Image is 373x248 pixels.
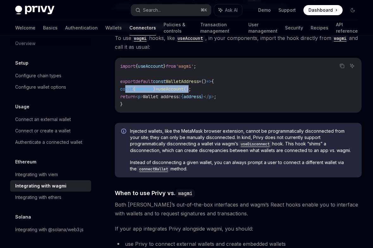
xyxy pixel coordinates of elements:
div: Integrating with viem [15,171,58,178]
div: Integrating with wagmi [15,182,66,190]
a: Configure wallet options [10,81,91,93]
span: import [120,63,135,69]
h5: Ethereum [15,158,36,166]
span: p [209,94,211,99]
span: => [206,79,211,84]
span: useAccount [158,86,183,92]
span: address [135,86,153,92]
button: Ask AI [348,62,356,70]
span: = [156,86,158,92]
span: Injected wallets, like the MetaMask browser extension, cannot be programmatically disconnected fr... [130,128,355,154]
code: connectWallet [137,166,171,172]
a: useAccount [175,35,205,41]
span: Ask AI [225,7,238,13]
a: Support [278,7,296,13]
span: < [135,94,138,99]
span: from [166,63,176,69]
a: wagmi [131,35,149,41]
a: Policies & controls [164,20,193,35]
h5: Usage [15,103,29,111]
button: Search...⌘K [131,4,211,16]
a: wagmi [331,35,349,41]
span: () [201,79,206,84]
div: Configure chain types [15,72,61,79]
a: Integrating with wagmi [10,180,91,192]
span: address [183,94,201,99]
span: const [153,79,166,84]
a: Wallets [105,20,122,35]
svg: Info [121,129,127,135]
span: { [181,94,183,99]
span: default [135,79,153,84]
a: Integrating with viem [10,169,91,180]
a: Demo [258,7,271,13]
span: > [211,94,214,99]
span: 'wagmi' [176,63,194,69]
span: useAccount [138,63,163,69]
span: } [201,94,204,99]
div: Configure wallet options [15,83,66,91]
code: wagmi [331,35,349,42]
span: If your app integrates Privy alongside wagmi, you should: [115,224,362,233]
span: { [135,63,138,69]
span: Both [PERSON_NAME]’s out-of-the-box interfaces and wagmi’s React hooks enable you to interface wi... [115,200,362,218]
button: Copy the contents from the code block [338,62,346,70]
button: Ask AI [214,4,242,16]
span: To use hooks, like , in your components, import the hook directly from and call it as usual: [115,34,362,51]
div: Authenticate a connected wallet [15,138,82,146]
span: > [140,94,143,99]
code: useDisconnect [238,141,272,147]
span: p [138,94,140,99]
span: export [120,79,135,84]
h5: Setup [15,59,28,67]
span: } [163,63,166,69]
span: WalletAddress [166,79,199,84]
span: </ [204,94,209,99]
a: Basics [43,20,58,35]
a: Configure chain types [10,70,91,81]
span: Dashboard [308,7,333,13]
span: } [153,86,156,92]
code: wagmi [176,189,195,197]
a: connectWallet [137,166,171,171]
span: ; [194,63,196,69]
div: Search... [143,6,161,14]
div: Connect or create a wallet [15,127,71,135]
img: dark logo [15,6,54,15]
a: Connect or create a wallet [10,125,91,137]
a: User management [248,20,277,35]
a: Integrating with @solana/web3.js [10,224,91,235]
span: { [211,79,214,84]
a: Security [285,20,303,35]
span: (); [183,86,191,92]
span: ⌘ K [201,8,207,13]
a: Transaction management [200,20,241,35]
span: } [120,101,123,107]
a: useDisconnect [238,141,272,146]
a: Connectors [129,20,156,35]
a: API reference [336,20,358,35]
h5: Solana [15,213,31,221]
code: useAccount [175,35,205,42]
code: wagmi [131,35,149,42]
a: Recipes [311,20,328,35]
a: Authenticate a connected wallet [10,137,91,148]
a: Welcome [15,20,35,35]
span: { [133,86,135,92]
a: Dashboard [303,5,343,15]
a: Integrating with ethers [10,192,91,203]
div: Integrating with ethers [15,194,61,201]
div: Integrating with @solana/web3.js [15,226,84,233]
span: const [120,86,133,92]
div: Connect an external wallet [15,116,71,123]
a: Connect an external wallet [10,114,91,125]
span: When to use Privy vs. [115,189,195,197]
span: = [199,79,201,84]
span: Instead of disconnecting a given wallet, you can always prompt a user to connect a different wall... [130,159,355,172]
span: ; [214,94,216,99]
span: return [120,94,135,99]
span: Wallet address: [143,94,181,99]
a: Authentication [65,20,98,35]
button: Toggle dark mode [348,5,358,15]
